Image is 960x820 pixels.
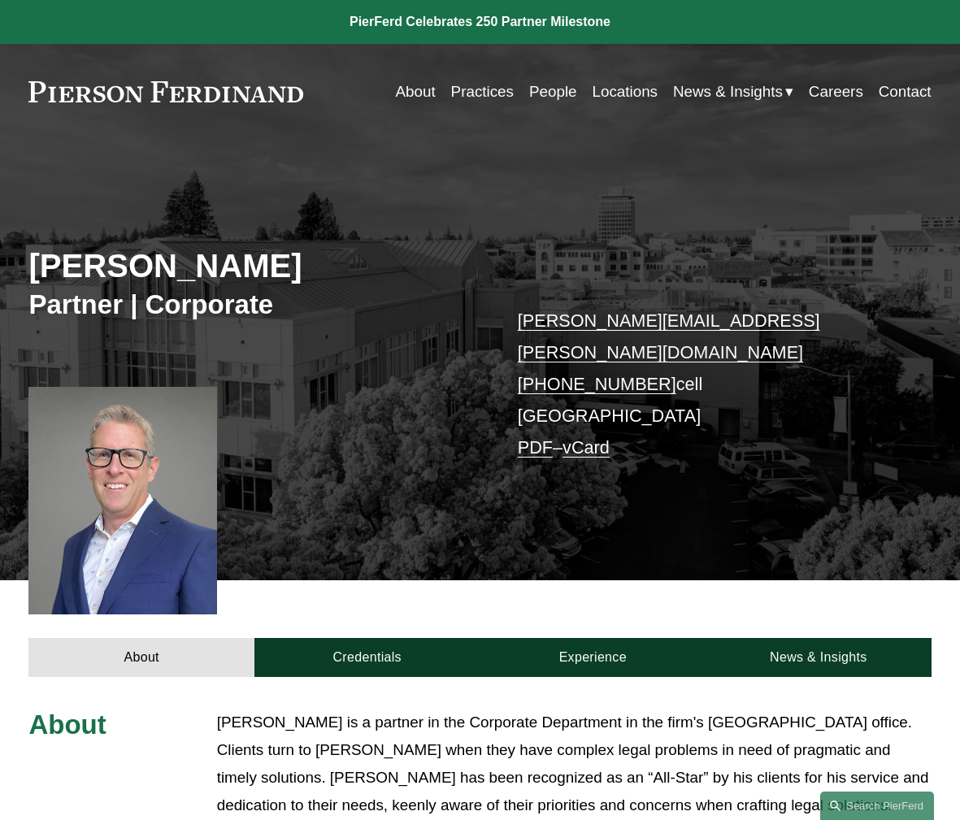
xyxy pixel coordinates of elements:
a: Practices [451,76,514,107]
a: Careers [809,76,863,107]
a: Search this site [820,792,934,820]
a: vCard [563,437,610,458]
a: About [395,76,435,107]
h2: [PERSON_NAME] [28,246,480,286]
a: Contact [879,76,932,107]
a: [PHONE_NUMBER] [518,374,676,394]
a: PDF [518,437,553,458]
a: News & Insights [706,638,932,677]
a: Experience [480,638,706,677]
a: folder dropdown [673,76,793,107]
p: cell [GEOGRAPHIC_DATA] – [518,305,894,463]
a: About [28,638,254,677]
p: [PERSON_NAME] is a partner in the Corporate Department in the firm's [GEOGRAPHIC_DATA] office. Cl... [217,709,932,819]
span: News & Insights [673,78,783,106]
a: People [529,76,577,107]
span: About [28,709,106,740]
h3: Partner | Corporate [28,289,480,322]
a: [PERSON_NAME][EMAIL_ADDRESS][PERSON_NAME][DOMAIN_NAME] [518,310,820,362]
a: Locations [592,76,658,107]
a: Credentials [254,638,480,677]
